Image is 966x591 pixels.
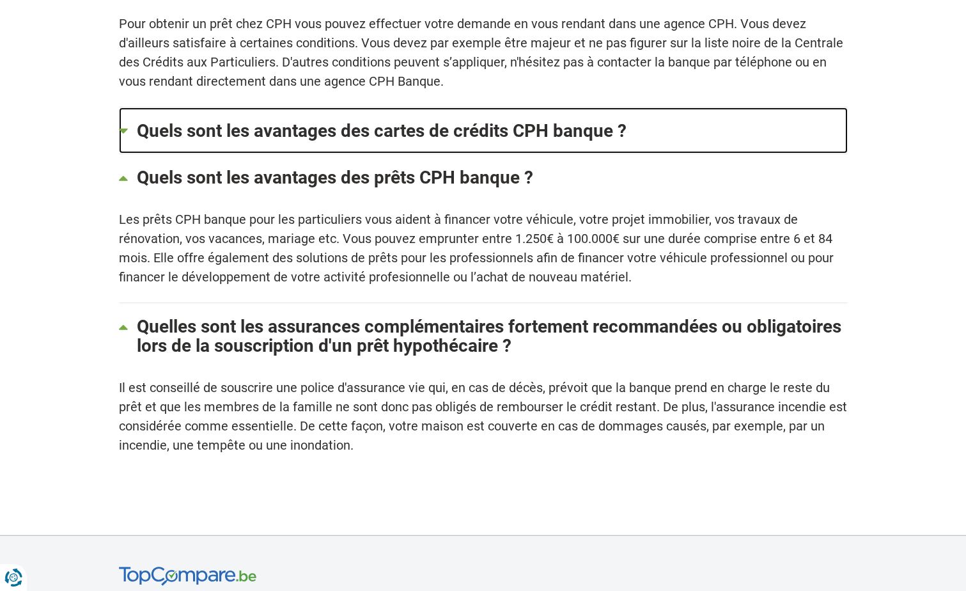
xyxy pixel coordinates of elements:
[119,303,848,368] a: Quelles sont les assurances complémentaires fortement recommandées ou obligatoires lors de la sou...
[119,14,848,91] div: Pour obtenir un prêt chez CPH vous pouvez effectuer votre demande en vous rendant dans une agence...
[119,154,848,200] a: Quels sont les avantages des prêts CPH banque ?
[119,210,848,287] div: Les prêts CPH banque pour les particuliers vous aident à financer votre véhicule, votre projet im...
[119,107,848,154] a: Quels sont les avantages des cartes de crédits CPH banque ?
[119,567,256,587] img: TopCompare
[119,378,848,455] div: Il est conseillé de souscrire une police d'assurance vie qui, en cas de décès, prévoit que la ban...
